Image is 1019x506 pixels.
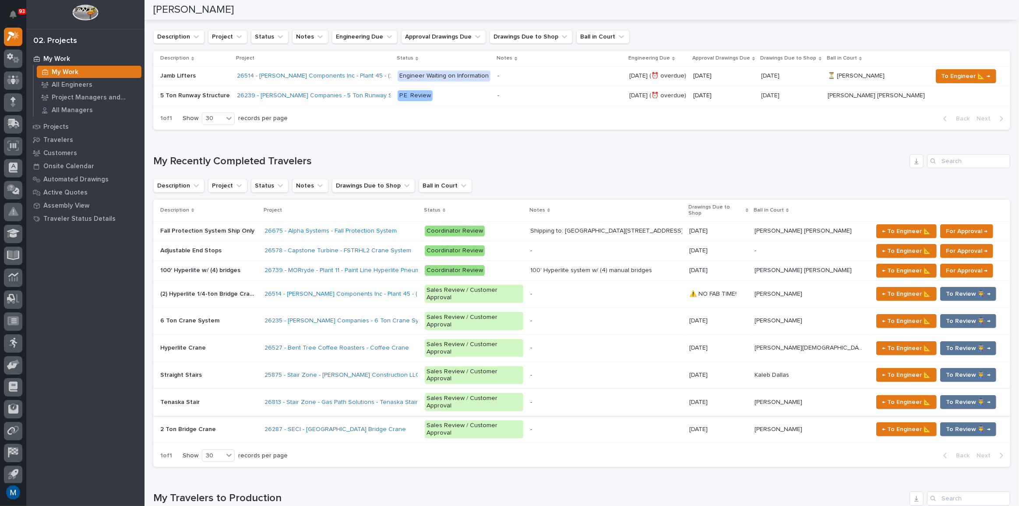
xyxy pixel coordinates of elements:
p: Fall Protection System Ship Only [160,226,256,235]
button: ← To Engineer 📐 [876,341,937,355]
p: Description [160,205,189,215]
div: - [530,399,532,406]
p: Tenaska Stair [160,397,201,406]
p: [DATE] [762,71,782,80]
button: To Review 👨‍🏭 → [940,395,996,409]
button: Next [973,115,1010,123]
button: Ball in Court [419,179,472,193]
p: records per page [238,115,288,122]
tr: 6 Ton Crane System6 Ton Crane System 26235 - [PERSON_NAME] Companies - 6 Ton Crane System Sales R... [153,308,1010,335]
a: 26675 - Alpha Systems - Fall Protection System [264,227,397,235]
p: 93 [19,8,25,14]
button: ← To Engineer 📐 [876,422,937,436]
button: Notes [292,179,328,193]
p: 100' Hyperlite w/ (4) bridges [160,265,242,274]
div: Sales Review / Customer Approval [425,393,523,411]
p: [DATE] [689,226,709,235]
div: - [530,247,532,255]
p: [DATE] (⏰ overdue) [629,71,688,80]
span: ← To Engineer 📐 [882,370,931,380]
div: 02. Projects [33,36,77,46]
p: [PERSON_NAME] [755,315,804,325]
a: 26813 - Stair Zone - Gas Path Solutions - Tenaska Stair [264,399,418,406]
p: Show [183,115,198,122]
a: Assembly View [26,199,145,212]
a: Projects [26,120,145,133]
span: To Review 👨‍🏭 → [946,289,991,299]
span: To Review 👨‍🏭 → [946,370,991,380]
tr: (2) Hyperlite 1/4-ton Bridge Cranes(2) Hyperlite 1/4-ton Bridge Cranes 26514 - [PERSON_NAME] Comp... [153,280,1010,308]
button: ← To Engineer 📐 [876,224,937,238]
a: 25875 - Stair Zone - [PERSON_NAME] Construction LLC - Straight Stairs - [GEOGRAPHIC_DATA] [264,372,530,379]
p: [PERSON_NAME] [755,397,804,406]
tr: Fall Protection System Ship OnlyFall Protection System Ship Only 26675 - Alpha Systems - Fall Pro... [153,221,1010,241]
div: Engineer Waiting on Information [398,71,490,81]
tr: 100' Hyperlite w/ (4) bridges100' Hyperlite w/ (4) bridges 26739 - MORryde - Plant 11 - Paint Lin... [153,261,1010,280]
p: Adjustable End Stops [160,245,223,255]
p: Customers [43,149,77,157]
p: Status [397,53,413,63]
a: Traveler Status Details [26,212,145,225]
p: Drawings Due to Shop [688,202,744,219]
p: - [755,245,758,255]
p: Ball in Court [827,53,857,63]
span: To Review 👨‍🏭 → [946,316,991,326]
p: All Engineers [52,81,92,89]
a: 26527 - Bent Tree Coffee Roasters - Coffee Crane [264,344,409,352]
p: Status [424,205,441,215]
span: For Approval → [946,265,987,276]
span: For Approval → [946,226,987,237]
p: Engineering Due [628,53,670,63]
span: To Review 👨‍🏭 → [946,397,991,407]
span: For Approval → [946,246,987,256]
p: [DATE] [693,92,755,99]
div: - [497,92,499,99]
tr: 5 Ton Runway Structure5 Ton Runway Structure 26239 - [PERSON_NAME] Companies - 5 Ton Runway Struc... [153,86,1010,106]
p: [DATE] (⏰ overdue) [629,90,688,99]
button: To Engineer 📐 → [936,69,996,83]
button: ← To Engineer 📐 [876,287,937,301]
button: For Approval → [940,264,993,278]
p: 5 Ton Runway Structure [160,90,232,99]
tr: 2 Ton Bridge Crane2 Ton Bridge Crane 26287 - SECI - [GEOGRAPHIC_DATA] Bridge Crane Sales Review /... [153,416,1010,443]
div: Shipping to: [GEOGRAPHIC_DATA][STREET_ADDRESS] [PERSON_NAME] [PHONE_NUMBER] [530,227,682,235]
div: - [530,290,532,298]
div: Sales Review / Customer Approval [425,366,523,385]
button: ← To Engineer 📐 [876,244,937,258]
tr: Jamb LiftersJamb Lifters 26514 - [PERSON_NAME] Components Inc - Plant 45 - (2) Hyperlite ¼ ton br... [153,66,1010,86]
div: 30 [202,114,223,123]
div: Search [927,154,1010,168]
a: My Work [26,52,145,65]
button: ← To Engineer 📐 [876,368,937,382]
span: ← To Engineer 📐 [882,343,931,354]
p: Onsite Calendar [43,163,94,170]
tr: Straight StairsStraight Stairs 25875 - Stair Zone - [PERSON_NAME] Construction LLC - Straight Sta... [153,362,1010,389]
button: Project [208,30,247,44]
button: ← To Engineer 📐 [876,395,937,409]
a: All Engineers [34,78,145,91]
p: Active Quotes [43,189,88,197]
a: Travelers [26,133,145,146]
p: 6 Ton Crane System [160,315,221,325]
div: Coordinator Review [425,245,485,256]
p: My Work [52,68,78,76]
p: Traveler Status Details [43,215,116,223]
a: All Managers [34,104,145,116]
p: ⏳ [PERSON_NAME] [828,71,886,80]
a: 26514 - [PERSON_NAME] Components Inc - Plant 45 - (2) Hyperlite ¼ ton bridge cranes; 24’ x 60’ [237,72,508,80]
button: To Review 👨‍🏭 → [940,341,996,355]
a: Project Managers and Engineers [34,91,145,103]
p: [DATE] [689,424,709,433]
span: Next [977,115,996,123]
div: Coordinator Review [425,265,485,276]
button: Drawings Due to Shop [332,179,415,193]
p: [DATE] [762,90,782,99]
div: Search [927,492,1010,506]
button: Notifications [4,5,22,24]
tr: Adjustable End StopsAdjustable End Stops 26578 - Capstone Turbine - FSTRHL2 Crane System Coordina... [153,241,1010,261]
p: records per page [238,452,288,460]
button: Drawings Due to Shop [490,30,573,44]
div: Coordinator Review [425,226,485,237]
a: Active Quotes [26,186,145,199]
button: To Review 👨‍🏭 → [940,314,996,328]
